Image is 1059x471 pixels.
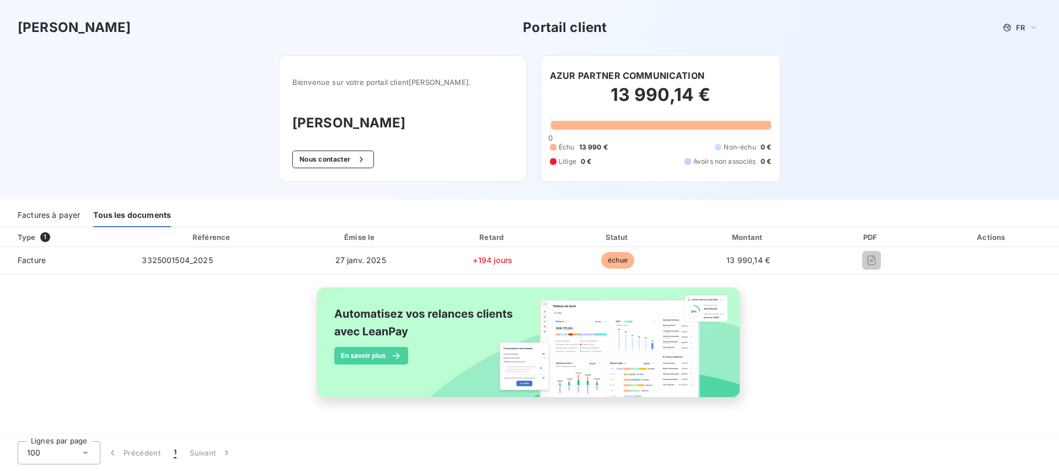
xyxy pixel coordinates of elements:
[550,69,704,82] h6: AZUR PARTNER COMMUNICATION
[307,281,752,416] img: banner
[579,142,608,152] span: 13 990 €
[335,255,386,265] span: 27 janv. 2025
[18,204,80,227] div: Factures à payer
[558,232,677,243] div: Statut
[167,441,183,464] button: 1
[100,441,167,464] button: Précédent
[682,232,815,243] div: Montant
[928,232,1057,243] div: Actions
[761,157,771,167] span: 0 €
[174,447,176,458] span: 1
[523,18,607,38] h3: Portail client
[432,232,554,243] div: Retard
[548,133,553,142] span: 0
[292,78,514,87] span: Bienvenue sur votre portail client [PERSON_NAME] .
[192,233,230,242] div: Référence
[693,157,756,167] span: Avoirs non associés
[819,232,923,243] div: PDF
[550,84,771,117] h2: 13 990,14 €
[292,113,514,133] h3: [PERSON_NAME]
[601,252,634,269] span: échue
[761,142,771,152] span: 0 €
[559,142,575,152] span: Échu
[473,255,512,265] span: +194 jours
[559,157,576,167] span: Litige
[18,18,131,38] h3: [PERSON_NAME]
[11,232,131,243] div: Type
[292,151,374,168] button: Nous contacter
[93,204,171,227] div: Tous les documents
[183,441,239,464] button: Suivant
[294,232,427,243] div: Émise le
[27,447,40,458] span: 100
[9,255,124,266] span: Facture
[724,142,756,152] span: Non-échu
[581,157,591,167] span: 0 €
[142,255,212,265] span: 3325001504_2025
[726,255,770,265] span: 13 990,14 €
[40,232,50,242] span: 1
[1016,23,1025,32] span: FR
